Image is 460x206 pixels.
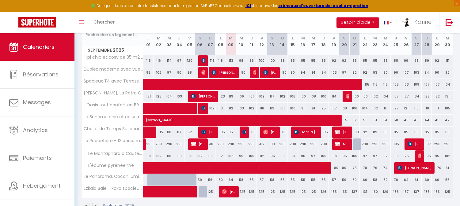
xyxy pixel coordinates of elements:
[195,28,205,55] th: 06
[360,127,370,138] div: 92
[277,150,288,162] div: 95
[442,28,453,55] th: 30
[167,35,171,41] abbr: M
[360,67,370,78] div: 92
[339,28,350,55] th: 20
[442,67,453,78] div: 92
[370,67,381,78] div: 93
[339,150,350,162] div: 105
[418,150,421,162] span: [PERSON_NAME]
[414,18,431,26] span: Karine
[174,28,184,55] th: 04
[349,55,360,66] div: 85
[215,103,226,114] div: 113
[422,150,432,162] div: 105
[174,127,184,138] div: 87
[260,35,263,41] abbr: V
[184,150,195,162] div: 117
[336,17,379,28] button: Besoin d'aide ?
[432,127,442,138] div: 85
[278,3,368,8] strong: créneaux d'ouverture de la salle migration
[411,91,422,102] div: 134
[226,28,236,55] th: 09
[287,91,298,102] div: 106
[432,91,442,102] div: 122
[83,67,144,72] span: Duplex moderne avec vue montagne à [GEOGRAPHIC_DATA]
[143,115,154,126] a: [PERSON_NAME]
[236,138,246,150] div: 290
[298,138,308,150] div: 290
[246,91,257,102] div: 101
[411,103,422,114] div: 113
[215,150,226,162] div: 112
[184,127,195,138] div: 92
[380,28,391,55] th: 24
[164,55,174,66] div: 114
[23,98,51,106] span: Messages
[236,67,246,78] div: 90
[263,67,277,78] span: [PERSON_NAME]
[86,29,140,40] input: Rechercher un logement...
[215,138,226,150] div: 290
[380,138,391,150] div: 290
[318,127,329,138] div: 85
[318,55,329,66] div: 85
[246,174,257,186] div: 55
[236,150,246,162] div: 99
[199,35,201,41] abbr: S
[215,174,226,186] div: 60
[364,35,366,41] abbr: L
[329,103,339,114] div: 107
[442,91,453,102] div: 131
[191,90,215,102] span: [PERSON_NAME]
[267,28,277,55] th: 13
[415,35,418,41] abbr: S
[360,55,370,66] div: 85
[329,67,339,78] div: 103
[401,91,412,102] div: 127
[401,28,412,55] th: 26
[226,55,236,66] div: 113
[83,91,144,95] span: [PERSON_NAME], La Rétro Chic à [GEOGRAPHIC_DATA]
[246,55,257,66] div: 89
[178,35,181,41] abbr: J
[318,67,329,78] div: 94
[157,35,161,41] abbr: M
[23,154,52,162] span: Paiements
[370,127,381,138] div: 89
[83,127,144,131] span: Chalet du Temps Suspendu, la magie des Pyrénées à [GEOGRAPHIC_DATA]
[257,150,267,162] div: 112
[422,103,432,114] div: 110
[201,126,215,138] span: [PERSON_NAME]-BONNEFONT
[143,91,154,102] div: 131
[401,17,410,27] img: ...
[226,174,236,186] div: 64
[205,150,215,162] div: 113
[318,150,329,162] div: 100
[391,103,401,114] div: 127
[201,102,205,114] span: Rami Batta
[236,103,246,114] div: 103
[257,138,267,150] div: 312
[257,91,267,102] div: 109
[384,35,387,41] abbr: M
[215,55,226,66] div: 118
[154,138,164,150] div: 290
[432,67,442,78] div: 90
[353,35,356,41] abbr: D
[143,138,154,150] div: 290
[401,103,412,114] div: 121
[370,91,381,102] div: 102
[287,67,298,78] div: 90
[246,138,257,150] div: 290
[333,35,335,41] abbr: V
[201,67,205,78] span: [PERSON_NAME]
[360,138,370,150] div: 290
[184,67,195,78] div: 98
[401,150,412,162] div: 125
[391,150,401,162] div: 106
[215,28,226,55] th: 08
[164,67,174,78] div: 97
[239,35,243,41] abbr: M
[349,91,360,102] div: 100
